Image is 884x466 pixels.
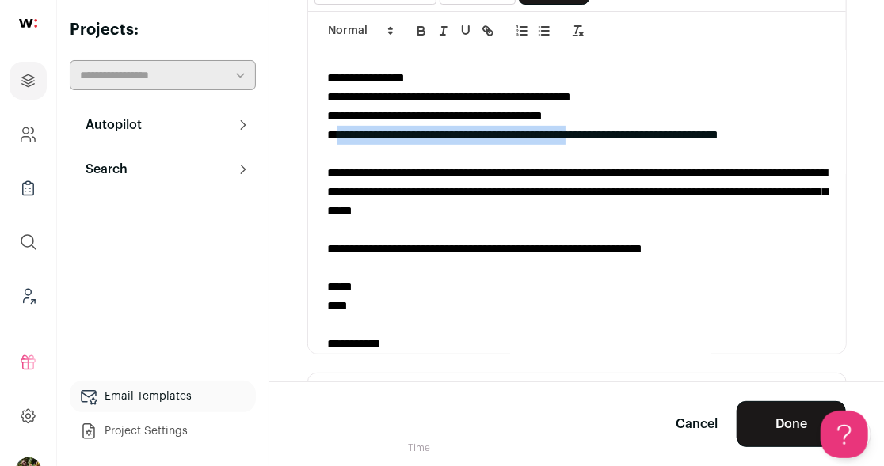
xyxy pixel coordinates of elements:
img: wellfound-shorthand-0d5821cbd27db2630d0214b213865d53afaa358527fdda9d0ea32b1df1b89c2c.svg [19,19,37,28]
p: Autopilot [76,116,142,134]
p: Search [76,160,128,179]
a: Cancel [676,415,718,434]
button: Autopilot [70,109,256,141]
h2: Projects: [70,19,256,41]
button: Search [70,153,256,185]
iframe: Help Scout Beacon - Open [821,411,868,458]
a: Company Lists [10,169,47,207]
button: Done [737,401,846,447]
a: Company and ATS Settings [10,116,47,153]
a: Projects [10,62,47,100]
a: Email Templates [70,381,256,412]
a: Leads (Backoffice) [10,277,47,315]
a: Project Settings [70,415,256,447]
